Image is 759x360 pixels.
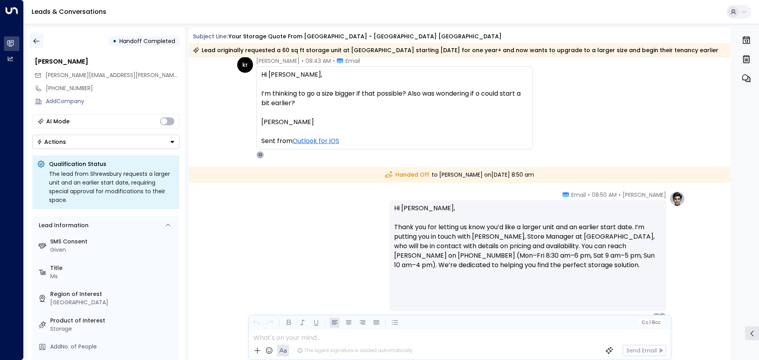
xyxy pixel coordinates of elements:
[32,7,106,16] a: Leads & Conversations
[653,313,661,320] div: K
[37,138,66,145] div: Actions
[297,347,413,354] div: The agent signature is added automatically
[45,71,179,79] span: kimm.resch@outlook.com
[35,57,179,66] div: [PERSON_NAME]
[638,319,663,326] button: Cc|Bcc
[256,57,300,65] span: [PERSON_NAME]
[641,320,660,325] span: Cc Bcc
[306,57,331,65] span: 08:43 AM
[385,171,429,179] span: Handed Off
[658,313,666,320] div: D
[50,298,176,307] div: [GEOGRAPHIC_DATA]
[256,151,264,159] div: O
[261,89,528,108] div: I’m thinking to go a size bigger if that possible? Also was wondering if o could start a bit earl...
[50,325,176,333] div: Storage
[237,57,253,73] div: kr
[251,318,261,328] button: Undo
[669,191,685,207] img: profile-logo.png
[50,317,176,325] label: Product of Interest
[119,37,175,45] span: Handoff Completed
[394,204,661,279] p: Hi [PERSON_NAME], Thank you for letting us know you’d like a larger unit and an earlier start dat...
[50,246,176,254] div: Given
[50,272,176,281] div: Ms
[333,57,335,65] span: •
[49,160,175,168] p: Qualification Status
[46,84,179,92] div: [PHONE_NUMBER]
[649,320,651,325] span: |
[50,343,176,351] div: AddNo. of People
[261,70,528,79] div: Hi [PERSON_NAME],
[50,237,176,246] label: SMS Consent
[592,191,617,199] span: 08:50 AM
[293,136,339,146] a: Outlook for iOS
[619,191,621,199] span: •
[302,57,304,65] span: •
[113,34,117,48] div: •
[193,46,718,54] div: Lead originally requested a 60 sq ft storage unit at [GEOGRAPHIC_DATA] starting [DATE] for one ye...
[261,117,528,127] div: [PERSON_NAME]
[46,97,179,106] div: AddCompany
[261,136,528,146] div: Sent from
[228,32,502,41] div: Your storage quote from [GEOGRAPHIC_DATA] - [GEOGRAPHIC_DATA] [GEOGRAPHIC_DATA]
[46,117,70,125] div: AI Mode
[32,135,179,149] div: Button group with a nested menu
[193,32,228,40] span: Subject Line:
[36,221,89,230] div: Lead Information
[346,57,360,65] span: Email
[265,318,275,328] button: Redo
[50,264,176,272] label: Title
[571,191,586,199] span: Email
[49,170,175,204] div: The lead from Shrewsbury requests a larger unit and an earlier start date, requiring special appr...
[50,290,176,298] label: Region of Interest
[623,191,666,199] span: [PERSON_NAME]
[588,191,590,199] span: •
[32,135,179,149] button: Actions
[45,71,224,79] span: [PERSON_NAME][EMAIL_ADDRESS][PERSON_NAME][DOMAIN_NAME]
[189,167,731,183] div: to [PERSON_NAME] on [DATE] 8:50 am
